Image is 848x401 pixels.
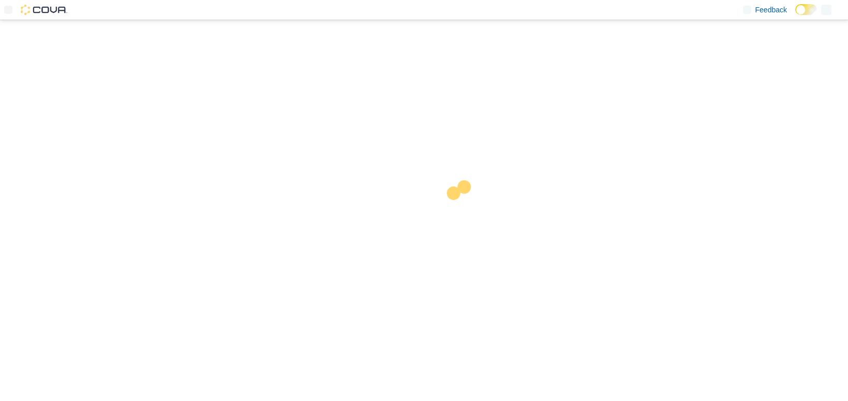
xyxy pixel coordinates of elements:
span: Dark Mode [795,15,796,16]
input: Dark Mode [795,4,817,15]
img: cova-loader [424,173,502,250]
img: Cova [21,5,67,15]
span: Feedback [755,5,787,15]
